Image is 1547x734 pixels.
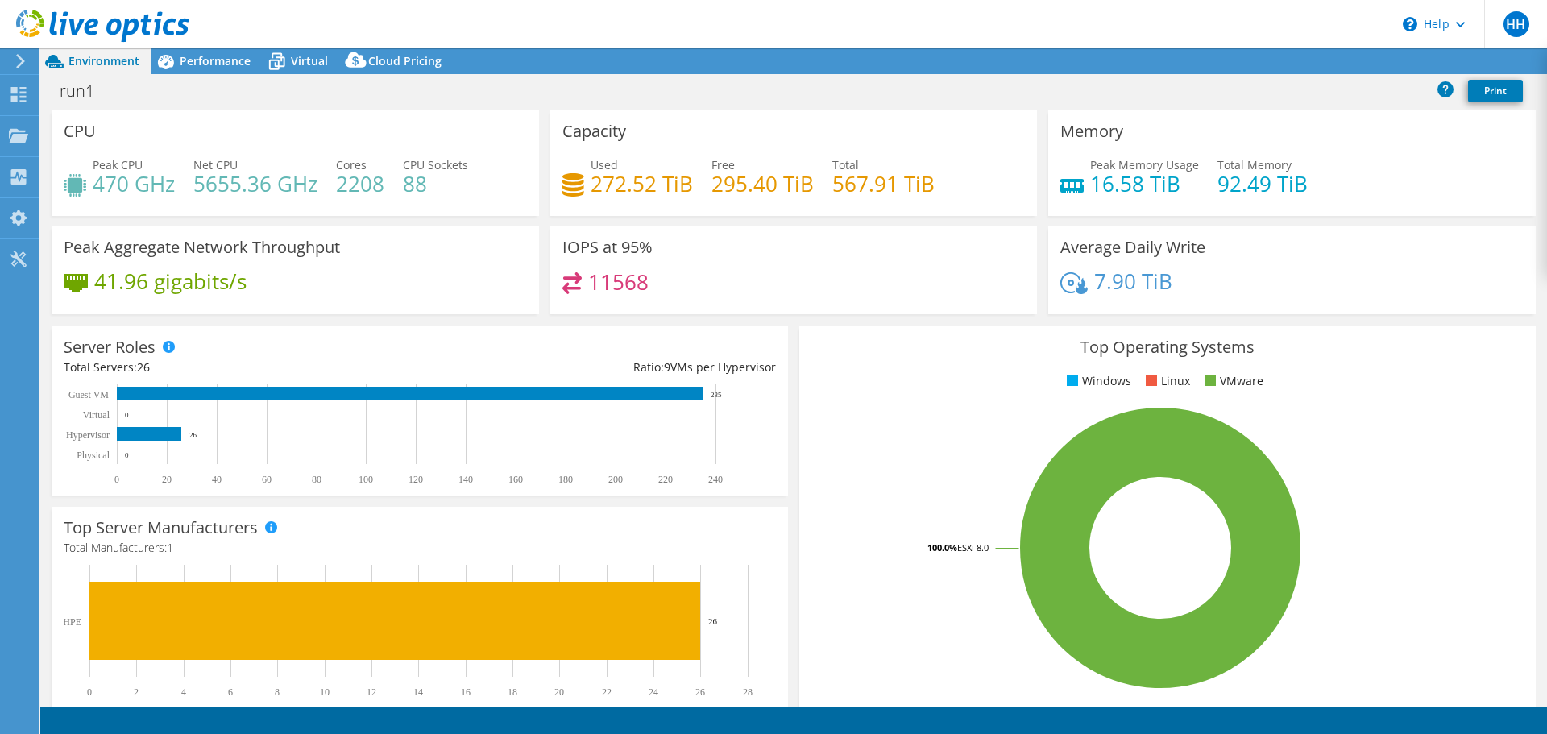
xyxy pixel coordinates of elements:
[1142,372,1190,390] li: Linux
[1217,175,1308,193] h4: 92.49 TiB
[64,359,420,376] div: Total Servers:
[137,359,150,375] span: 26
[743,686,753,698] text: 28
[832,157,859,172] span: Total
[181,686,186,698] text: 4
[291,53,328,68] span: Virtual
[649,686,658,698] text: 24
[93,175,175,193] h4: 470 GHz
[957,541,989,554] tspan: ESXi 8.0
[167,540,173,555] span: 1
[1060,122,1123,140] h3: Memory
[811,338,1524,356] h3: Top Operating Systems
[409,474,423,485] text: 120
[588,273,649,291] h4: 11568
[508,474,523,485] text: 160
[66,429,110,441] text: Hypervisor
[336,157,367,172] span: Cores
[562,238,653,256] h3: IOPS at 95%
[403,157,468,172] span: CPU Sockets
[68,53,139,68] span: Environment
[832,175,935,193] h4: 567.91 TiB
[562,122,626,140] h3: Capacity
[320,686,330,698] text: 10
[403,175,468,193] h4: 88
[1094,272,1172,290] h4: 7.90 TiB
[114,474,119,485] text: 0
[1217,157,1292,172] span: Total Memory
[125,451,129,459] text: 0
[63,616,81,628] text: HPE
[87,686,92,698] text: 0
[711,391,722,399] text: 235
[695,686,705,698] text: 26
[134,686,139,698] text: 2
[1060,238,1205,256] h3: Average Daily Write
[125,411,129,419] text: 0
[461,686,471,698] text: 16
[193,157,238,172] span: Net CPU
[1403,17,1417,31] svg: \n
[602,686,612,698] text: 22
[64,238,340,256] h3: Peak Aggregate Network Throughput
[558,474,573,485] text: 180
[64,122,96,140] h3: CPU
[162,474,172,485] text: 20
[1468,80,1523,102] a: Print
[189,431,197,439] text: 26
[94,272,247,290] h4: 41.96 gigabits/s
[275,686,280,698] text: 8
[64,338,156,356] h3: Server Roles
[708,474,723,485] text: 240
[711,157,735,172] span: Free
[554,686,564,698] text: 20
[64,539,776,557] h4: Total Manufacturers:
[359,474,373,485] text: 100
[368,53,442,68] span: Cloud Pricing
[1201,372,1263,390] li: VMware
[413,686,423,698] text: 14
[193,175,317,193] h4: 5655.36 GHz
[508,686,517,698] text: 18
[93,157,143,172] span: Peak CPU
[367,686,376,698] text: 12
[420,359,776,376] div: Ratio: VMs per Hypervisor
[83,409,110,421] text: Virtual
[1063,372,1131,390] li: Windows
[68,389,109,400] text: Guest VM
[458,474,473,485] text: 140
[336,175,384,193] h4: 2208
[262,474,272,485] text: 60
[52,82,119,100] h1: run1
[591,157,618,172] span: Used
[64,519,258,537] h3: Top Server Manufacturers
[1503,11,1529,37] span: HH
[658,474,673,485] text: 220
[77,450,110,461] text: Physical
[664,359,670,375] span: 9
[1090,157,1199,172] span: Peak Memory Usage
[927,541,957,554] tspan: 100.0%
[708,616,718,626] text: 26
[228,686,233,698] text: 6
[212,474,222,485] text: 40
[180,53,251,68] span: Performance
[1090,175,1199,193] h4: 16.58 TiB
[711,175,814,193] h4: 295.40 TiB
[591,175,693,193] h4: 272.52 TiB
[608,474,623,485] text: 200
[312,474,321,485] text: 80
